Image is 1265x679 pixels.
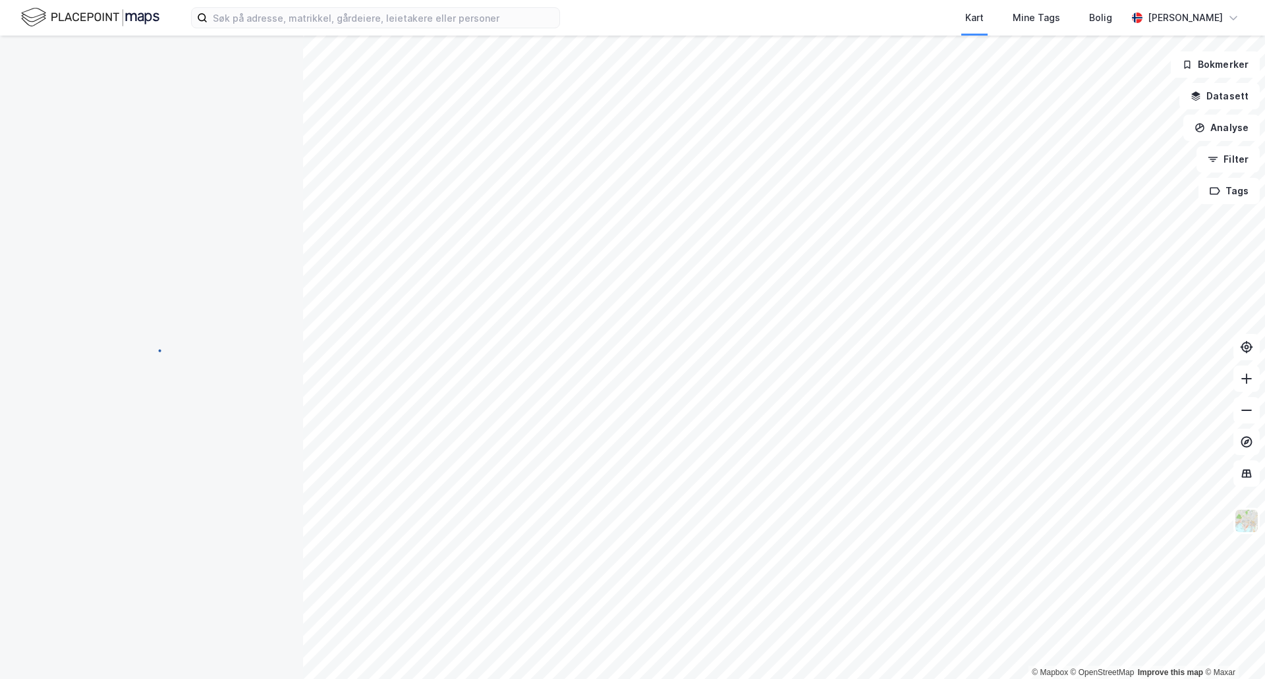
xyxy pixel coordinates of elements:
button: Datasett [1179,83,1260,109]
img: Z [1234,508,1259,533]
a: Mapbox [1032,668,1068,677]
input: Søk på adresse, matrikkel, gårdeiere, leietakere eller personer [208,8,559,28]
button: Tags [1198,178,1260,204]
div: Mine Tags [1013,10,1060,26]
a: Improve this map [1138,668,1203,677]
button: Bokmerker [1171,51,1260,78]
img: spinner.a6d8c91a73a9ac5275cf975e30b51cfb.svg [141,339,162,360]
img: logo.f888ab2527a4732fd821a326f86c7f29.svg [21,6,159,29]
div: Kart [965,10,984,26]
button: Filter [1196,146,1260,173]
div: [PERSON_NAME] [1148,10,1223,26]
a: OpenStreetMap [1071,668,1135,677]
div: Bolig [1089,10,1112,26]
button: Analyse [1183,115,1260,141]
iframe: Chat Widget [1199,616,1265,679]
